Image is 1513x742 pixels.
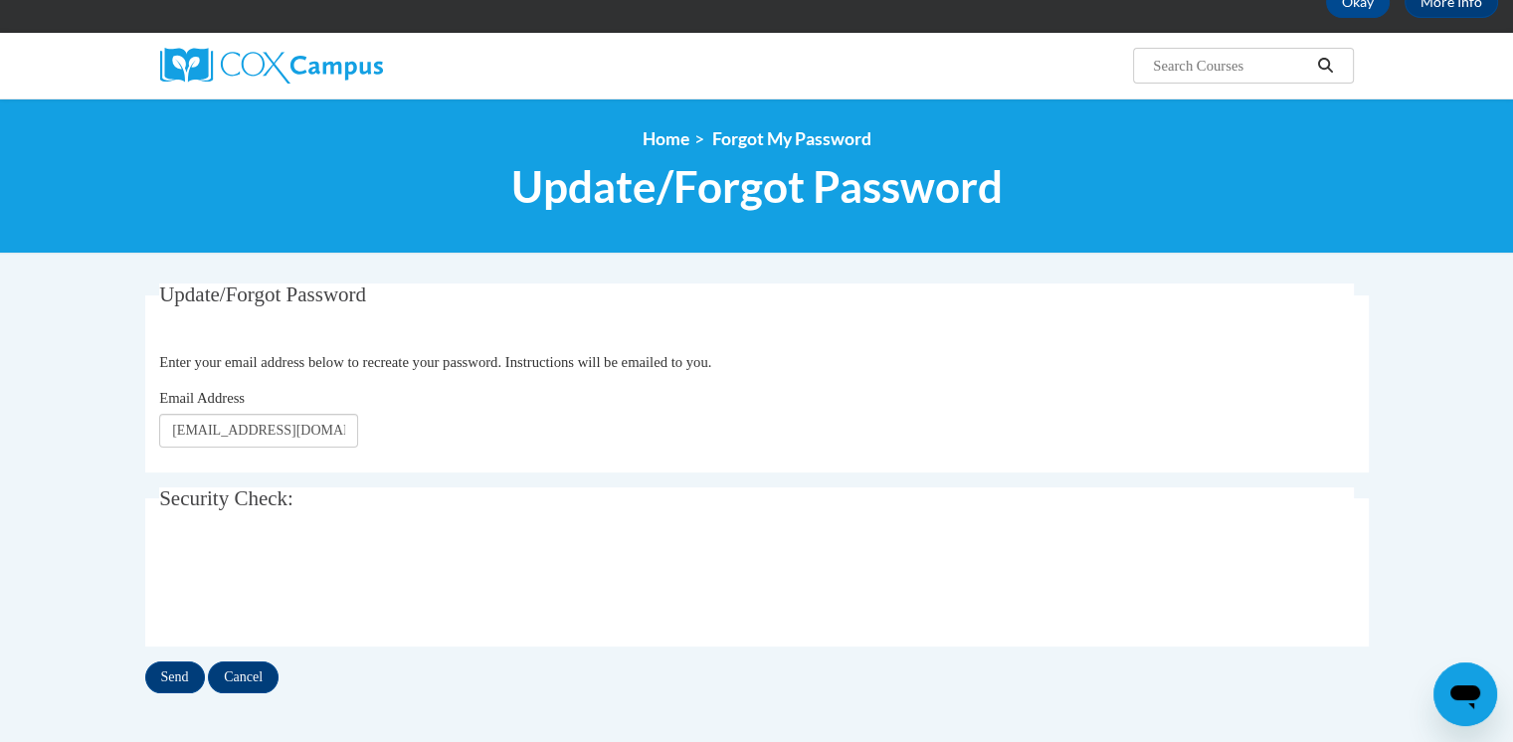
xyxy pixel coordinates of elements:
img: Cox Campus [160,48,383,84]
iframe: reCAPTCHA [159,544,462,622]
span: Email Address [159,390,245,406]
input: Send [145,661,205,693]
input: Email [159,414,358,448]
iframe: Button to launch messaging window [1433,662,1497,726]
input: Cancel [208,661,279,693]
a: Home [643,128,689,149]
span: Security Check: [159,486,293,510]
span: Forgot My Password [712,128,871,149]
span: Update/Forgot Password [511,160,1003,213]
input: Search Courses [1151,54,1310,78]
a: Cox Campus [160,48,538,84]
span: Update/Forgot Password [159,282,366,306]
button: Search [1310,54,1340,78]
span: Enter your email address below to recreate your password. Instructions will be emailed to you. [159,354,711,370]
